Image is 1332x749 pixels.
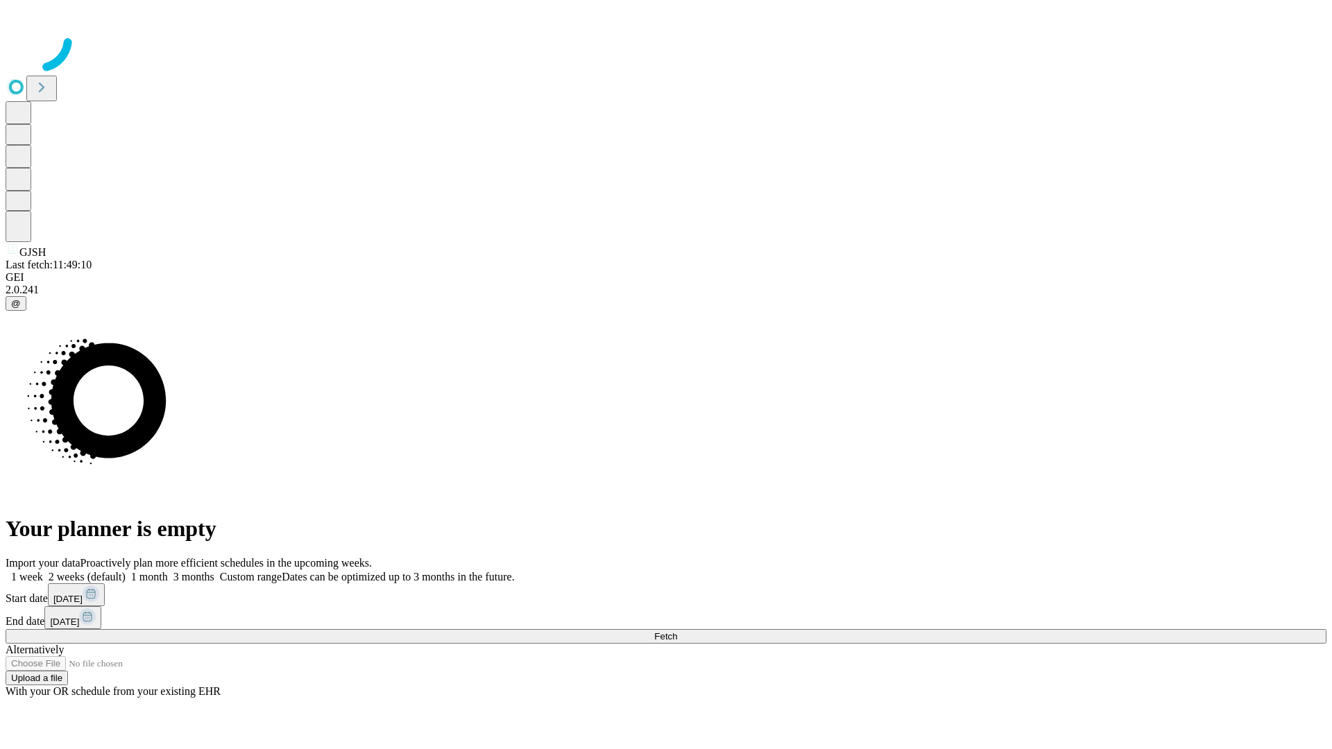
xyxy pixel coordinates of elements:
[282,571,514,583] span: Dates can be optimized up to 3 months in the future.
[6,557,80,569] span: Import your data
[6,284,1326,296] div: 2.0.241
[654,631,677,642] span: Fetch
[6,259,92,270] span: Last fetch: 11:49:10
[44,606,101,629] button: [DATE]
[80,557,372,569] span: Proactively plan more efficient schedules in the upcoming weeks.
[6,644,64,655] span: Alternatively
[11,298,21,309] span: @
[6,516,1326,542] h1: Your planner is empty
[19,246,46,258] span: GJSH
[11,571,43,583] span: 1 week
[49,571,126,583] span: 2 weeks (default)
[6,606,1326,629] div: End date
[173,571,214,583] span: 3 months
[6,671,68,685] button: Upload a file
[6,629,1326,644] button: Fetch
[48,583,105,606] button: [DATE]
[220,571,282,583] span: Custom range
[6,296,26,311] button: @
[53,594,83,604] span: [DATE]
[6,685,221,697] span: With your OR schedule from your existing EHR
[6,583,1326,606] div: Start date
[50,617,79,627] span: [DATE]
[6,271,1326,284] div: GEI
[131,571,168,583] span: 1 month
